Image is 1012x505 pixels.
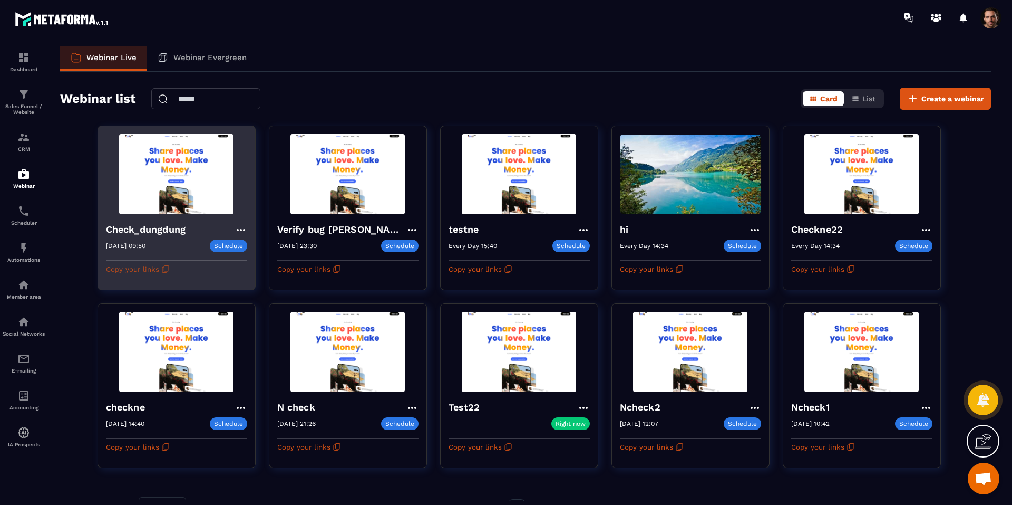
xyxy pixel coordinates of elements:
h4: checkne [106,400,150,415]
img: logo [15,9,110,28]
button: Create a webinar [900,88,991,110]
button: Copy your links [449,261,512,278]
h4: hi [620,222,634,237]
p: Schedule [895,417,932,430]
span: List [862,94,875,103]
h4: Verify bug [PERSON_NAME] [277,222,406,237]
h4: Checkne22 [791,222,849,237]
p: Schedule [381,240,419,252]
img: formation [17,51,30,64]
img: webinar-background [277,312,419,392]
span: Create a webinar [921,93,984,104]
h2: Webinar list [60,88,135,109]
p: Accounting [3,405,45,411]
img: social-network [17,316,30,328]
button: List [845,91,882,106]
img: webinar-background [449,134,590,214]
p: Sales Funnel / Website [3,103,45,115]
p: Webinar Evergreen [173,53,247,62]
p: Schedule [724,417,761,430]
button: Copy your links [277,439,341,455]
a: Webinar Live [60,46,147,71]
h4: N check [277,400,320,415]
img: automations [17,168,30,180]
button: Copy your links [449,439,512,455]
img: accountant [17,389,30,402]
button: Copy your links [791,261,855,278]
img: webinar-background [620,134,761,214]
button: Copy your links [106,261,170,278]
img: automations [17,279,30,291]
p: Right now [556,420,586,427]
p: Automations [3,257,45,263]
p: Webinar [3,183,45,189]
p: Schedule [895,240,932,252]
p: [DATE] 21:26 [277,420,316,427]
a: emailemailE-mailing [3,345,45,382]
h4: Check_dungdung [106,222,191,237]
p: Schedule [210,417,247,430]
p: Social Networks [3,331,45,337]
p: [DATE] 14:40 [106,420,144,427]
p: [DATE] 10:42 [791,420,830,427]
p: Scheduler [3,220,45,226]
button: Copy your links [106,439,170,455]
a: Mở cuộc trò chuyện [968,463,999,494]
h4: Test22 [449,400,485,415]
p: E-mailing [3,368,45,374]
img: webinar-background [449,312,590,392]
img: automations [17,426,30,439]
a: formationformationDashboard [3,43,45,80]
p: [DATE] 23:30 [277,242,317,250]
img: automations [17,242,30,254]
button: Card [803,91,844,106]
img: scheduler [17,205,30,217]
a: schedulerschedulerScheduler [3,197,45,234]
p: Every Day 14:34 [620,242,668,250]
button: Copy your links [620,439,684,455]
p: Schedule [381,417,419,430]
h4: Ncheck2 [620,400,666,415]
p: Schedule [552,240,590,252]
a: accountantaccountantAccounting [3,382,45,418]
span: Card [820,94,838,103]
a: social-networksocial-networkSocial Networks [3,308,45,345]
p: [DATE] 12:07 [620,420,658,427]
button: Copy your links [620,261,684,278]
img: webinar-background [791,312,932,392]
img: webinar-background [620,312,761,392]
p: Schedule [210,240,247,252]
p: Webinar Live [86,53,137,62]
button: Copy your links [277,261,341,278]
p: Every Day 15:40 [449,242,497,250]
a: formationformationSales Funnel / Website [3,80,45,123]
button: Copy your links [791,439,855,455]
a: automationsautomationsMember area [3,271,45,308]
img: webinar-background [277,134,419,214]
img: formation [17,131,30,144]
a: automationsautomationsAutomations [3,234,45,271]
p: Schedule [724,240,761,252]
img: email [17,352,30,365]
p: CRM [3,146,45,152]
p: Every Day 14:34 [791,242,840,250]
p: [DATE] 09:50 [106,242,145,250]
a: formationformationCRM [3,123,45,160]
img: formation [17,88,30,101]
h4: testne [449,222,484,237]
p: IA Prospects [3,442,45,447]
img: webinar-background [106,134,247,214]
p: Member area [3,294,45,300]
p: Dashboard [3,66,45,72]
h4: Ncheck1 [791,400,835,415]
a: automationsautomationsWebinar [3,160,45,197]
img: webinar-background [106,312,247,392]
img: webinar-background [791,134,932,214]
